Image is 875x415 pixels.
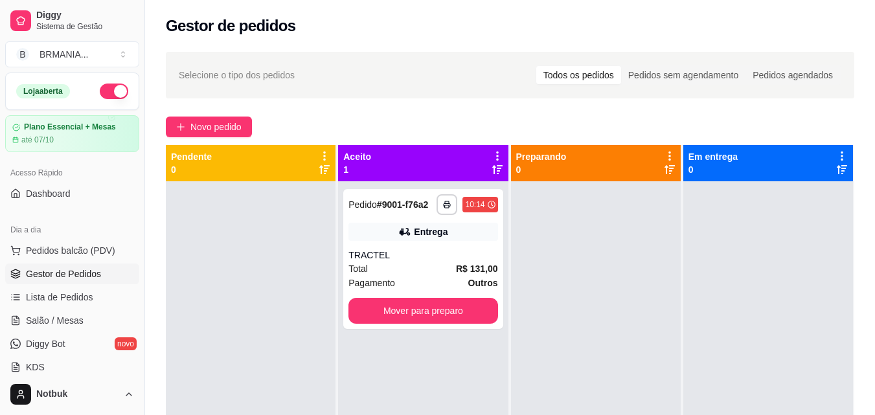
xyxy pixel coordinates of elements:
[5,240,139,261] button: Pedidos balcão (PDV)
[26,314,84,327] span: Salão / Mesas
[343,163,371,176] p: 1
[166,117,252,137] button: Novo pedido
[26,291,93,304] span: Lista de Pedidos
[516,150,567,163] p: Preparando
[688,163,738,176] p: 0
[536,66,621,84] div: Todos os pedidos
[166,16,296,36] h2: Gestor de pedidos
[26,267,101,280] span: Gestor de Pedidos
[5,357,139,377] a: KDS
[5,333,139,354] a: Diggy Botnovo
[516,163,567,176] p: 0
[5,287,139,308] a: Lista de Pedidos
[36,21,134,32] span: Sistema de Gestão
[190,120,242,134] span: Novo pedido
[5,219,139,240] div: Dia a dia
[179,68,295,82] span: Selecione o tipo dos pedidos
[348,199,377,210] span: Pedido
[468,278,498,288] strong: Outros
[5,5,139,36] a: DiggySistema de Gestão
[5,264,139,284] a: Gestor de Pedidos
[171,150,212,163] p: Pendente
[5,115,139,152] a: Plano Essencial + Mesasaté 07/10
[348,262,368,276] span: Total
[5,183,139,204] a: Dashboard
[26,187,71,200] span: Dashboard
[171,163,212,176] p: 0
[621,66,745,84] div: Pedidos sem agendamento
[5,41,139,67] button: Select a team
[26,244,115,257] span: Pedidos balcão (PDV)
[414,225,448,238] div: Entrega
[348,249,497,262] div: TRACTEL
[343,150,371,163] p: Aceito
[465,199,484,210] div: 10:14
[21,135,54,145] article: até 07/10
[24,122,116,132] article: Plano Essencial + Mesas
[348,276,395,290] span: Pagamento
[5,310,139,331] a: Salão / Mesas
[36,388,119,400] span: Notbuk
[16,48,29,61] span: B
[36,10,134,21] span: Diggy
[40,48,88,61] div: BRMANIA ...
[26,337,65,350] span: Diggy Bot
[16,84,70,98] div: Loja aberta
[5,163,139,183] div: Acesso Rápido
[26,361,45,374] span: KDS
[5,379,139,410] button: Notbuk
[688,150,738,163] p: Em entrega
[348,298,497,324] button: Mover para preparo
[377,199,428,210] strong: # 9001-f76a2
[745,66,840,84] div: Pedidos agendados
[176,122,185,131] span: plus
[456,264,498,274] strong: R$ 131,00
[100,84,128,99] button: Alterar Status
